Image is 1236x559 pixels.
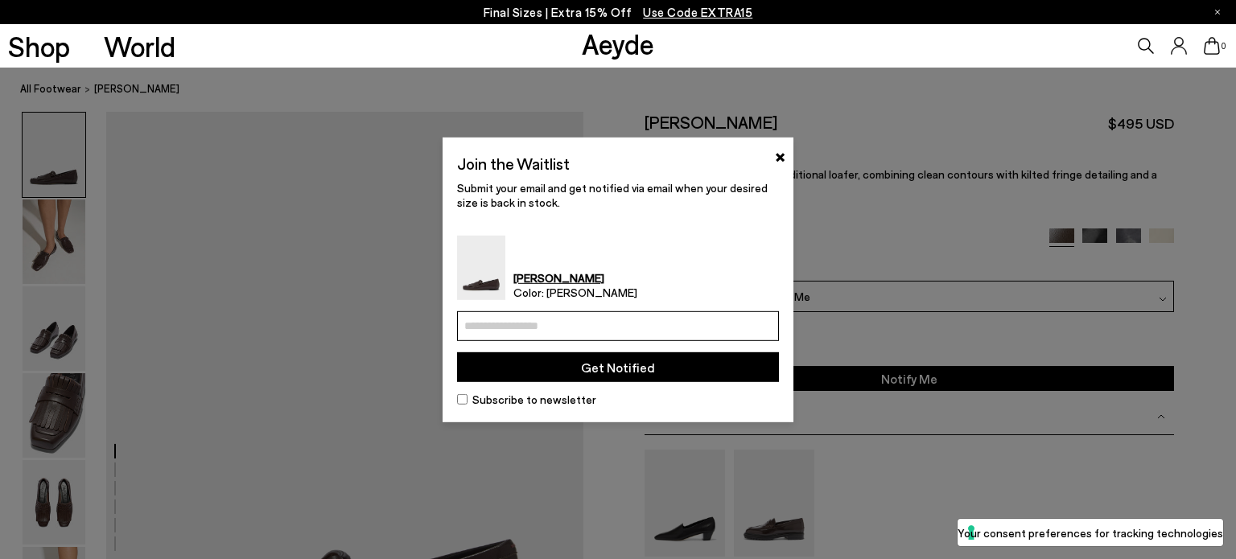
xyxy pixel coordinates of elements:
[775,145,785,164] button: ×
[513,286,637,300] span: Color: [PERSON_NAME]
[513,270,637,285] strong: [PERSON_NAME]
[1220,42,1228,51] span: 0
[457,391,779,408] label: Subscribe to newsletter
[643,5,752,19] span: Navigate to /collections/ss25-final-sizes
[484,2,753,23] p: Final Sizes | Extra 15% Off
[958,524,1223,541] label: Your consent preferences for tracking technologies
[582,27,654,60] a: Aeyde
[958,519,1223,546] button: Your consent preferences for tracking technologies
[457,151,570,174] h2: Join the Waitlist
[104,32,175,60] a: World
[1204,37,1220,55] a: 0
[457,236,505,300] img: Belen Tassel Loafers
[457,352,779,382] button: Get Notified
[457,180,779,209] p: Submit your email and get notified via email when your desired size is back in stock.
[457,394,468,405] input: Subscribe to newsletter
[8,32,70,60] a: Shop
